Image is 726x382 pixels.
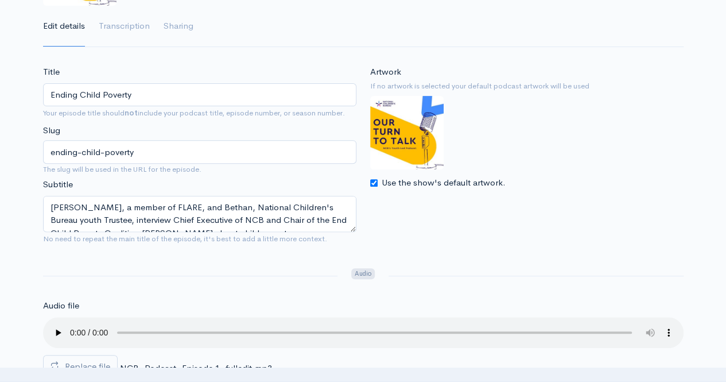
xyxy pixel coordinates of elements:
[351,268,375,279] span: Audio
[43,83,356,107] input: What is the episode's title?
[382,176,506,190] label: Use the show's default artwork.
[43,124,60,137] label: Slug
[370,80,684,92] small: If no artwork is selected your default podcast artwork will be used
[99,6,150,47] a: Transcription
[65,361,110,372] span: Replace file
[43,196,356,232] textarea: [PERSON_NAME], a member of FLARE, and Bethan, National Children's Bureau youth Trustee, interview...
[43,178,73,191] label: Subtitle
[43,65,60,79] label: Title
[43,108,345,118] small: Your episode title should include your podcast title, episode number, or season number.
[43,140,356,164] input: title-of-episode
[43,299,79,312] label: Audio file
[43,234,327,244] small: No need to repeat the main title of the episode, it's best to add a little more context.
[125,108,138,118] strong: not
[164,6,193,47] a: Sharing
[120,362,272,373] span: NCB_Podcast_Episode 1_fulledit.mp3
[43,164,356,175] small: The slug will be used in the URL for the episode.
[370,65,401,79] label: Artwork
[43,6,85,47] a: Edit details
